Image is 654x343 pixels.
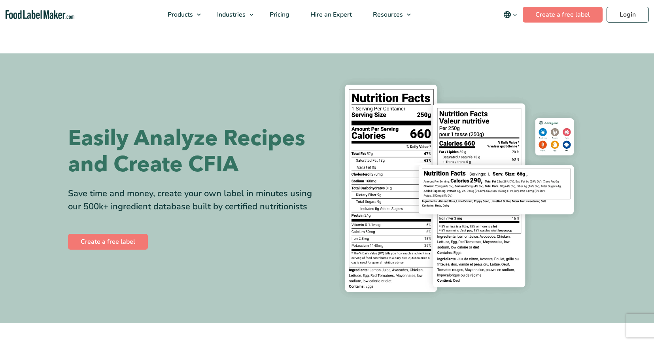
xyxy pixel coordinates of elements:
a: Create a free label [523,7,603,23]
span: Products [165,10,194,19]
div: Save time and money, create your own label in minutes using our 500k+ ingredient database built b... [68,187,321,213]
h1: Easily Analyze Recipes and Create CFIA [68,125,321,178]
span: Resources [370,10,404,19]
a: Create a free label [68,234,148,250]
span: Hire an Expert [308,10,353,19]
span: Industries [215,10,246,19]
a: Login [607,7,649,23]
span: Pricing [267,10,290,19]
